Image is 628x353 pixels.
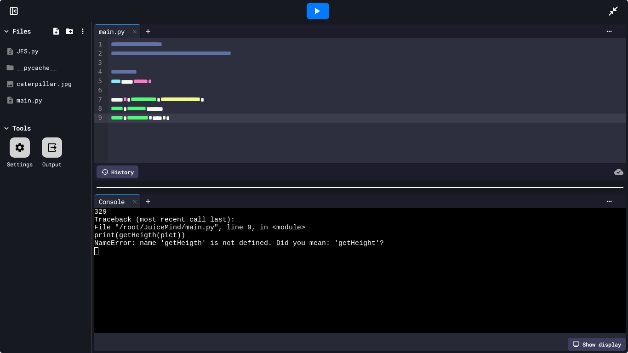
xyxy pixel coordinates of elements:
div: 5 [94,77,103,86]
div: History [97,165,138,178]
span: Traceback (most recent call last): [94,216,235,224]
div: 1 [94,40,103,49]
span: print(getHeigth(pict)) [94,232,185,239]
div: 4 [94,68,103,77]
div: 7 [94,95,103,104]
span: 329 [94,208,107,216]
span: File "/root/JuiceMind/main.py", line 9, in <module> [94,224,305,232]
div: 8 [94,104,103,114]
div: 3 [94,58,103,68]
div: 6 [94,86,103,95]
div: Chat with us now!Close [4,4,63,58]
span: NameError: name 'getHeigth' is not defined. Did you mean: 'getHeight'? [94,239,384,247]
div: 2 [94,49,103,58]
div: 9 [94,114,103,123]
